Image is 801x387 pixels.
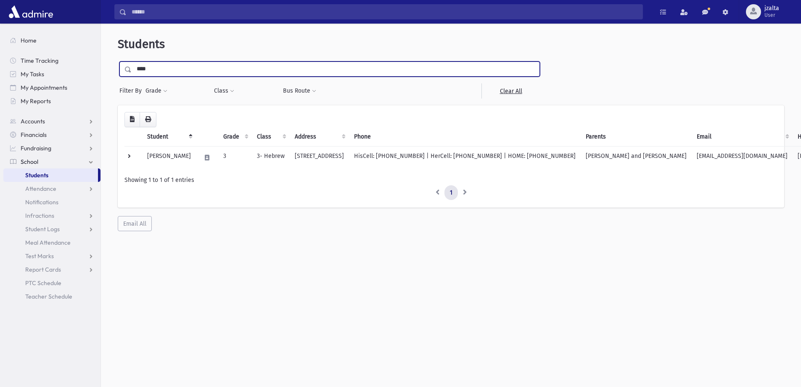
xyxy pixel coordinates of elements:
a: Report Cards [3,263,100,276]
th: Email: activate to sort column ascending [692,127,793,147]
td: 3 [218,146,252,169]
a: Attendance [3,182,100,195]
td: 3- Hebrew [252,146,290,169]
th: Grade: activate to sort column ascending [218,127,252,147]
a: School [3,155,100,168]
input: Search [127,4,642,19]
span: Attendance [25,185,56,192]
span: jzalta [764,5,779,12]
span: Accounts [21,117,45,125]
span: Report Cards [25,266,61,273]
a: Students [3,168,98,182]
a: My Tasks [3,67,100,81]
button: Email All [118,216,152,231]
button: Class [214,83,235,99]
span: Time Tracking [21,57,58,64]
th: Address: activate to sort column ascending [290,127,349,147]
a: Financials [3,128,100,141]
td: [PERSON_NAME] and [PERSON_NAME] [581,146,692,169]
a: My Reports [3,94,100,108]
a: Test Marks [3,249,100,263]
a: 1 [444,185,458,200]
th: Parents [581,127,692,147]
span: Home [21,37,37,44]
a: Home [3,34,100,47]
span: School [21,158,38,165]
th: Phone [349,127,581,147]
td: [EMAIL_ADDRESS][DOMAIN_NAME] [692,146,793,169]
span: PTC Schedule [25,279,61,287]
a: My Appointments [3,81,100,94]
span: Financials [21,131,47,139]
a: PTC Schedule [3,276,100,290]
a: Teacher Schedule [3,290,100,303]
img: AdmirePro [7,3,55,20]
td: [PERSON_NAME] [142,146,196,169]
button: Bus Route [283,83,317,99]
a: Accounts [3,115,100,128]
div: Showing 1 to 1 of 1 entries [124,176,777,184]
td: HisCell: [PHONE_NUMBER] | HerCell: [PHONE_NUMBER] | HOME: [PHONE_NUMBER] [349,146,581,169]
button: Grade [145,83,168,99]
span: Student Logs [25,225,60,233]
a: Notifications [3,195,100,209]
span: Students [25,171,48,179]
span: My Appointments [21,84,67,91]
span: Students [118,37,165,51]
th: Class: activate to sort column ascending [252,127,290,147]
a: Clear All [481,83,540,99]
a: Infractions [3,209,100,222]
span: Infractions [25,212,54,219]
span: Notifications [25,198,58,206]
span: My Reports [21,97,51,105]
span: Fundraising [21,144,51,152]
span: Teacher Schedule [25,293,72,300]
td: [STREET_ADDRESS] [290,146,349,169]
span: Test Marks [25,252,54,260]
a: Student Logs [3,222,100,236]
a: Fundraising [3,141,100,155]
span: User [764,12,779,19]
th: Student: activate to sort column descending [142,127,196,147]
span: Meal Attendance [25,239,71,246]
a: Meal Attendance [3,236,100,249]
button: Print [140,112,156,127]
button: CSV [124,112,140,127]
span: My Tasks [21,70,44,78]
a: Time Tracking [3,54,100,67]
span: Filter By [119,86,145,95]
